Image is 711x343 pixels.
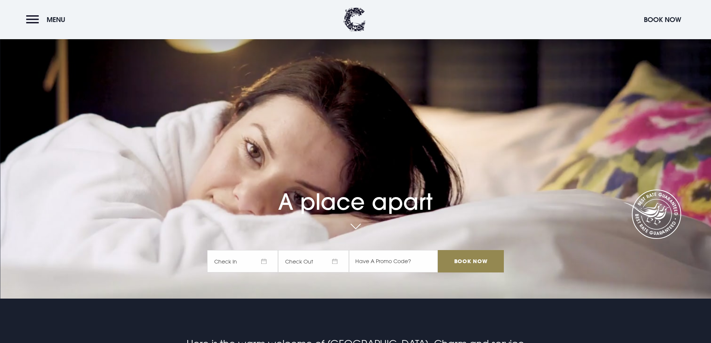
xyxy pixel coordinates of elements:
[278,250,349,272] span: Check Out
[26,12,69,28] button: Menu
[349,250,438,272] input: Have A Promo Code?
[640,12,685,28] button: Book Now
[343,7,366,32] img: Clandeboye Lodge
[207,168,503,215] h1: A place apart
[207,250,278,272] span: Check In
[47,15,65,24] span: Menu
[438,250,503,272] input: Book Now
